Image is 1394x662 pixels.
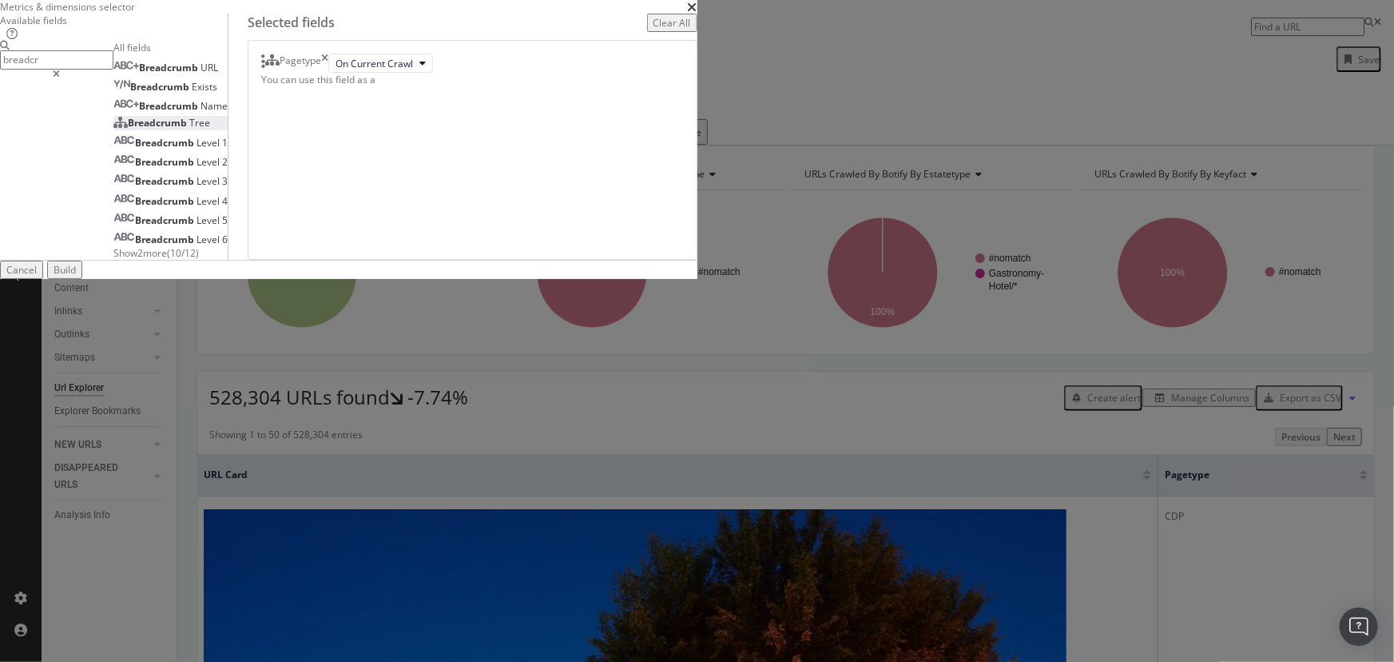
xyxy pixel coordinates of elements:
span: 2 [222,155,228,169]
span: 5 [222,213,228,227]
div: Pagetype [280,54,321,73]
span: Breadcrumb [135,155,197,169]
span: On Current Crawl [336,57,413,70]
span: Level [197,194,222,208]
button: Clear All [647,14,697,32]
span: Breadcrumb [139,61,201,74]
span: Breadcrumb [135,233,197,246]
span: 6 [222,233,228,246]
span: Exists [192,80,217,94]
span: Level [197,136,222,150]
span: 3 [222,174,228,188]
div: Selected fields [248,14,335,32]
span: Tree [189,116,210,130]
span: Level [197,213,222,227]
span: ( 10 / 12 ) [167,246,199,260]
div: Clear All [653,16,691,30]
span: Name [201,99,228,113]
span: Breadcrumb [135,194,197,208]
div: You can use this field as a [261,73,684,86]
div: Cancel [6,263,37,277]
span: Level [197,233,222,246]
span: 1 [222,136,228,150]
span: URL [201,61,218,74]
span: Breadcrumb [135,136,197,150]
span: Breadcrumb [139,99,201,113]
div: Open Intercom Messenger [1340,608,1378,646]
button: Build [47,261,82,279]
div: Build [54,263,76,277]
div: times [321,54,328,73]
div: PagetypetimesOn Current Crawl [261,54,684,73]
span: Level [197,155,222,169]
span: 4 [222,194,228,208]
span: Breadcrumb [130,80,192,94]
span: Level [197,174,222,188]
span: Show 2 more [113,246,167,260]
div: All fields [113,41,228,54]
button: On Current Crawl [328,54,433,73]
span: Breadcrumb [128,116,189,130]
span: Breadcrumb [135,174,197,188]
span: Breadcrumb [135,213,197,227]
